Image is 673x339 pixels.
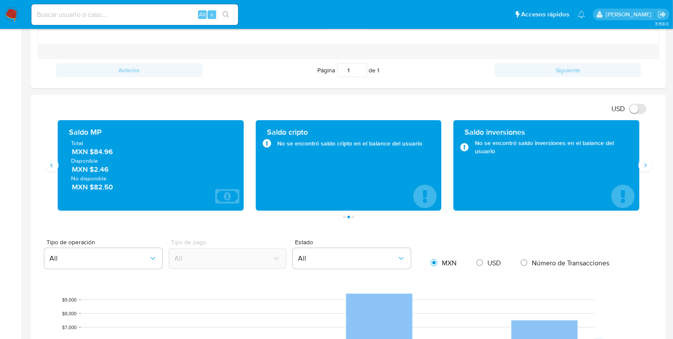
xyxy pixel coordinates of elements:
[199,10,206,19] span: Alt
[56,63,202,77] button: Anterior
[318,63,380,77] span: Página de
[657,10,667,19] a: Salir
[606,10,654,19] p: carlos.soto@mercadolibre.com.mx
[217,9,235,21] button: search-icon
[31,9,238,20] input: Buscar usuario o caso...
[578,11,585,18] a: Notificaciones
[521,10,569,19] span: Accesos rápidos
[655,20,669,27] span: 3.158.0
[378,66,380,75] span: 1
[211,10,213,19] span: s
[495,63,641,77] button: Siguiente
